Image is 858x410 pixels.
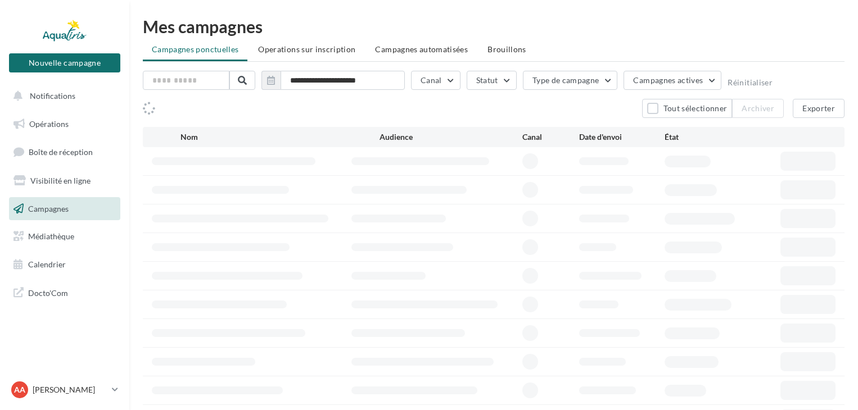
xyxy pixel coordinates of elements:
[9,53,120,72] button: Nouvelle campagne
[375,44,468,54] span: Campagnes automatisées
[522,131,579,143] div: Canal
[9,379,120,400] a: AA [PERSON_NAME]
[467,71,517,90] button: Statut
[28,231,74,241] span: Médiathèque
[579,131,665,143] div: Date d'envoi
[180,131,380,143] div: Nom
[665,131,750,143] div: État
[728,78,773,87] button: Réinitialiser
[7,84,118,108] button: Notifications
[28,285,68,300] span: Docto'Com
[380,131,522,143] div: Audience
[29,147,93,157] span: Boîte de réception
[793,99,845,118] button: Exporter
[30,91,75,101] span: Notifications
[33,384,107,395] p: [PERSON_NAME]
[28,203,69,213] span: Campagnes
[633,75,703,85] span: Campagnes actives
[14,384,25,395] span: AA
[258,44,355,54] span: Operations sur inscription
[523,71,618,90] button: Type de campagne
[7,140,123,164] a: Boîte de réception
[30,176,91,185] span: Visibilité en ligne
[7,197,123,221] a: Campagnes
[624,71,721,90] button: Campagnes actives
[7,281,123,304] a: Docto'Com
[29,119,69,129] span: Opérations
[143,18,845,35] div: Mes campagnes
[7,169,123,193] a: Visibilité en ligne
[411,71,460,90] button: Canal
[732,99,784,118] button: Archiver
[487,44,526,54] span: Brouillons
[7,112,123,136] a: Opérations
[642,99,732,118] button: Tout sélectionner
[28,259,66,269] span: Calendrier
[7,253,123,276] a: Calendrier
[7,225,123,248] a: Médiathèque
